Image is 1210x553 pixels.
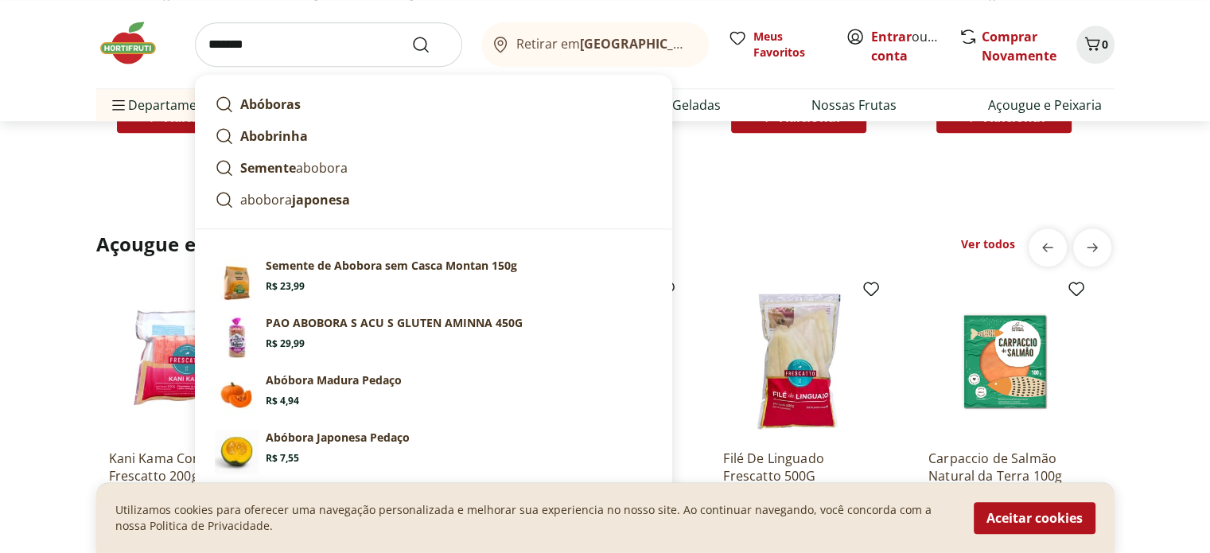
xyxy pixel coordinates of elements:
[974,502,1095,534] button: Aceitar cookies
[266,372,402,388] p: Abóbora Madura Pedaço
[208,152,659,184] a: Sementeabobora
[109,86,224,124] span: Departamentos
[240,158,348,177] p: abobora
[516,37,692,51] span: Retirar em
[215,315,259,360] img: Principal
[871,28,912,45] a: Entrar
[871,28,959,64] a: Criar conta
[96,232,280,257] h2: Açougue e Peixaria
[728,29,827,60] a: Meus Favoritos
[987,95,1101,115] a: Açougue e Peixaria
[240,95,301,113] strong: Abóboras
[780,111,842,123] span: Adicionar
[240,159,296,177] strong: Semente
[208,88,659,120] a: Abóboras
[109,86,128,124] button: Menu
[580,35,848,53] b: [GEOGRAPHIC_DATA]/[GEOGRAPHIC_DATA]
[928,450,1080,485] a: Carpaccio de Salmão Natural da Terra 100g
[96,19,176,67] img: Hortifruti
[723,286,874,437] img: Filé De Linguado Frescatto 500G
[208,366,659,423] a: Abóbora MaduraAbóbora Madura PedaçoR$ 4,94
[109,450,260,485] a: Kani Kama Congelado Frescatto 200g
[1076,25,1115,64] button: Carrinho
[266,258,517,274] p: Semente de Abobora sem Casca Montan 150g
[208,251,659,309] a: PrincipalSemente de Abobora sem Casca Montan 150gR$ 23,99
[215,430,259,474] img: Abóbora Japonesa
[1102,37,1108,52] span: 0
[723,450,874,485] a: Filé De Linguado Frescatto 500G
[961,236,1015,252] a: Ver todos
[266,315,523,331] p: PAO ABOBORA S ACU S GLUTEN AMINNA 450G
[1073,228,1111,267] button: next
[208,120,659,152] a: Abobrinha
[481,22,709,67] button: Retirar em[GEOGRAPHIC_DATA]/[GEOGRAPHIC_DATA]
[266,430,410,446] p: Abóbora Japonesa Pedaço
[982,28,1056,64] a: Comprar Novamente
[266,337,305,350] span: R$ 29,99
[1029,228,1067,267] button: previous
[753,29,827,60] span: Meus Favoritos
[984,111,1046,123] span: Adicionar
[195,22,462,67] input: search
[292,191,350,208] strong: japonesa
[215,372,259,417] img: Abóbora Madura
[871,27,942,65] span: ou
[115,502,955,534] p: Utilizamos cookies para oferecer uma navegação personalizada e melhorar sua experiencia no nosso ...
[240,190,350,209] p: abobora
[215,258,259,302] img: Principal
[411,35,449,54] button: Submit Search
[811,95,897,115] a: Nossas Frutas
[208,184,659,216] a: aboborajaponesa
[208,309,659,366] a: PrincipalPAO ABOBORA S ACU S GLUTEN AMINNA 450GR$ 29,99
[266,395,299,407] span: R$ 4,94
[240,127,308,145] strong: Abobrinha
[266,452,299,465] span: R$ 7,55
[266,280,305,293] span: R$ 23,99
[109,286,260,437] img: Kani Kama Congelado Frescatto 200g
[928,286,1080,437] img: Carpaccio de Salmão Natural da Terra 100g
[208,481,659,538] a: PrincipalAbóbora Cabotia Frutifique 400gR$ 12,99
[208,423,659,481] a: Abóbora JaponesaAbóbora Japonesa PedaçoR$ 7,55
